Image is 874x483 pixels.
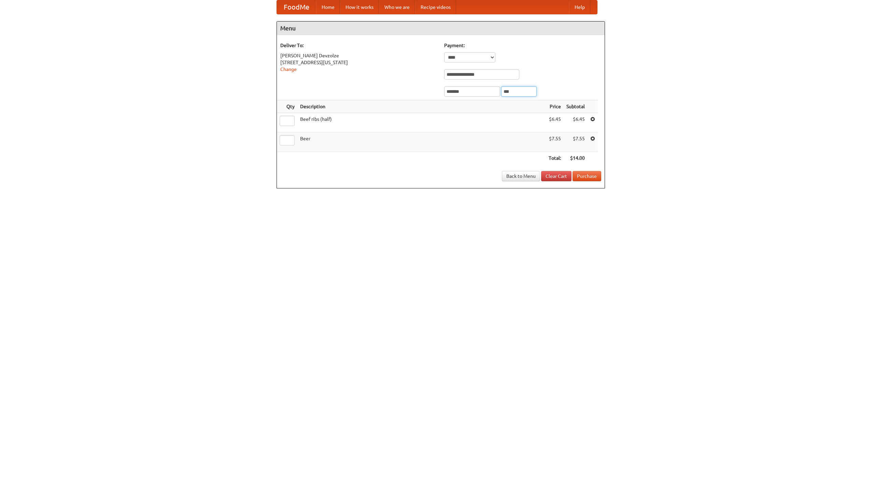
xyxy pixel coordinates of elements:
[277,0,316,14] a: FoodMe
[546,132,564,152] td: $7.55
[277,100,297,113] th: Qty
[502,171,540,181] a: Back to Menu
[415,0,456,14] a: Recipe videos
[564,132,588,152] td: $7.55
[564,100,588,113] th: Subtotal
[541,171,572,181] a: Clear Cart
[546,100,564,113] th: Price
[280,67,297,72] a: Change
[546,113,564,132] td: $6.45
[280,59,437,66] div: [STREET_ADDRESS][US_STATE]
[277,22,605,35] h4: Menu
[569,0,590,14] a: Help
[297,113,546,132] td: Beef ribs (half)
[316,0,340,14] a: Home
[297,100,546,113] th: Description
[280,42,437,49] h5: Deliver To:
[297,132,546,152] td: Beer
[280,52,437,59] div: [PERSON_NAME] Devzolze
[564,152,588,165] th: $14.00
[573,171,601,181] button: Purchase
[379,0,415,14] a: Who we are
[546,152,564,165] th: Total:
[444,42,601,49] h5: Payment:
[564,113,588,132] td: $6.45
[340,0,379,14] a: How it works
